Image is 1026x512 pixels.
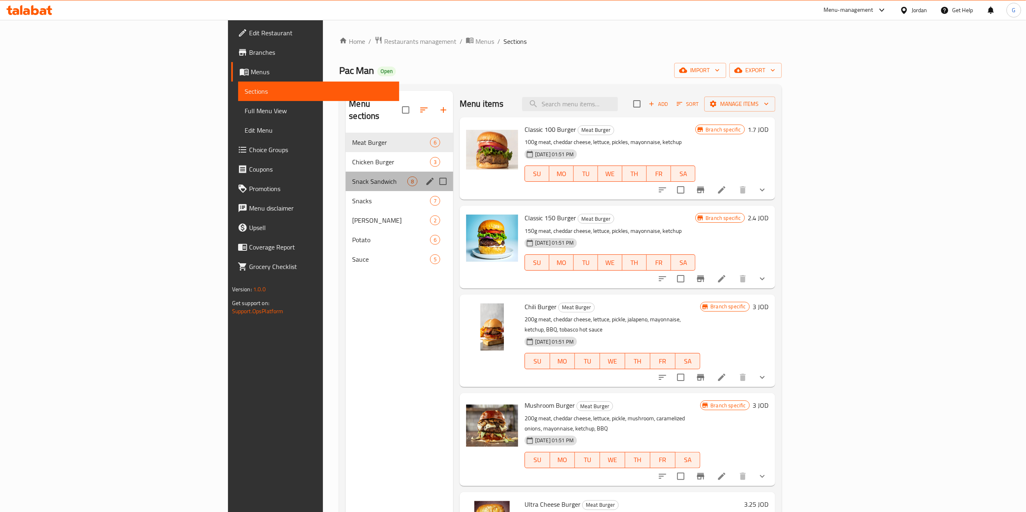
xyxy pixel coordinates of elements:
button: show more [753,368,772,387]
div: [PERSON_NAME]2 [346,211,453,230]
span: WE [603,355,622,367]
input: search [522,97,618,111]
span: Meat Burger [559,303,594,312]
button: Add section [434,100,453,120]
button: Sort [675,98,701,110]
div: items [430,138,440,147]
span: SU [528,454,547,466]
span: Branch specific [707,303,749,310]
button: FR [650,353,675,369]
a: Promotions [231,179,399,198]
span: export [736,65,775,75]
a: Edit menu item [717,185,727,195]
div: Snack Sandwich8edit [346,172,453,191]
span: TU [577,168,595,180]
span: Snack Sandwich [352,176,407,186]
a: Edit menu item [717,471,727,481]
span: Coverage Report [249,242,393,252]
p: 150g meat, cheddar cheese, lettuce, pickles, mayonnaise, ketchup [525,226,695,236]
div: items [430,235,440,245]
button: MO [550,452,575,468]
button: Branch-specific-item [691,368,710,387]
a: Edit menu item [717,372,727,382]
button: sort-choices [653,269,672,288]
span: MO [553,168,570,180]
span: Edit Restaurant [249,28,393,38]
span: Sort items [671,98,704,110]
span: Ultra Cheese Burger [525,498,581,510]
span: Select section [628,95,645,112]
h2: Menu items [460,98,504,110]
span: Upsell [249,223,393,232]
span: Meat Burger [583,500,618,510]
span: Meat Burger [577,402,613,411]
a: Menus [466,36,494,47]
span: Sort [677,99,699,109]
button: show more [753,467,772,486]
span: Sections [245,86,393,96]
button: FR [647,254,671,271]
span: G [1012,6,1015,15]
button: sort-choices [653,467,672,486]
span: MO [553,257,570,269]
button: MO [549,166,574,182]
div: Meat Burger [582,500,619,510]
span: SA [674,257,692,269]
button: WE [600,452,625,468]
button: sort-choices [653,180,672,200]
img: Classic 100 Burger [466,124,518,176]
div: items [430,254,440,264]
a: Upsell [231,218,399,237]
span: TU [578,355,597,367]
button: MO [550,353,575,369]
span: Branch specific [702,126,744,133]
span: 6 [430,139,440,146]
button: FR [650,452,675,468]
span: Select to update [672,468,689,485]
button: SU [525,166,549,182]
div: Chicken Burger3 [346,152,453,172]
button: TH [625,452,650,468]
a: Restaurants management [374,36,456,47]
span: Manage items [711,99,769,109]
span: Classic 150 Burger [525,212,576,224]
div: Sauce [352,254,430,264]
div: Jordan [912,6,927,15]
span: TH [628,355,647,367]
div: Meat Burger [558,303,595,312]
button: FR [647,166,671,182]
span: 2 [430,217,440,224]
span: SU [528,168,546,180]
div: Sauce5 [346,250,453,269]
button: SU [525,452,550,468]
div: Meat Burger [578,125,614,135]
svg: Show Choices [757,185,767,195]
div: Snacks7 [346,191,453,211]
h6: 1.7 JOD [748,124,769,135]
span: Restaurants management [384,37,456,46]
button: SA [675,452,701,468]
span: Branches [249,47,393,57]
span: TU [578,454,597,466]
span: [DATE] 01:51 PM [532,437,577,444]
p: 200g meat, cheddar cheese, lettuce, pickle, jalapeno, mayonnaise, ketchup, BBQ, tobasco hot sauce [525,314,700,335]
h6: 3 JOD [753,301,769,312]
span: FR [650,168,668,180]
div: items [430,157,440,167]
span: Select to update [672,270,689,287]
span: FR [654,454,672,466]
span: Sections [503,37,527,46]
button: delete [733,180,753,200]
h6: 2.4 JOD [748,212,769,224]
span: TU [577,257,595,269]
span: 5 [430,256,440,263]
div: Potato6 [346,230,453,250]
img: Classic 150 Burger [466,212,518,264]
button: Branch-specific-item [691,467,710,486]
button: SU [525,254,549,271]
div: items [407,176,417,186]
li: / [497,37,500,46]
button: TH [622,166,647,182]
button: export [729,63,782,78]
h6: 3.25 JOD [744,499,769,510]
